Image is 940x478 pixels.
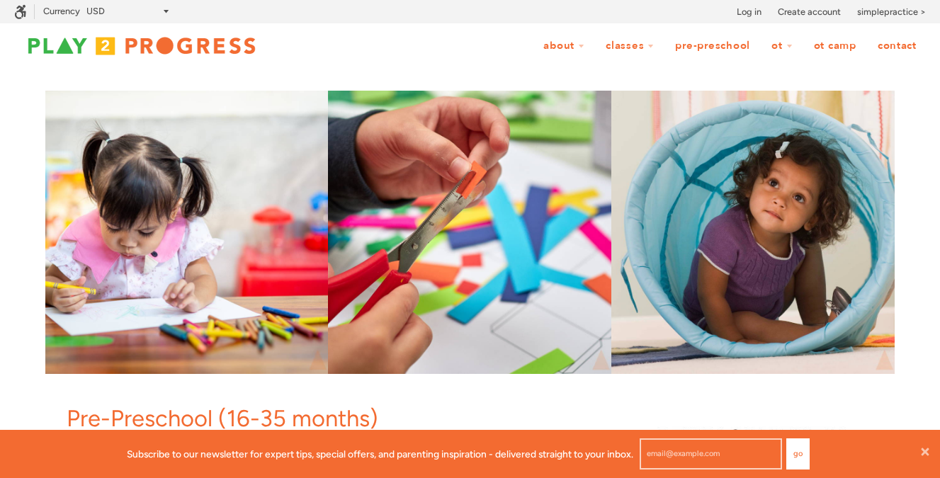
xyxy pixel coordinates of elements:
[67,402,601,435] h1: Pre-Preschool (16-35 months)
[534,33,594,59] a: About
[786,438,810,470] button: Go
[43,6,80,16] label: Currency
[127,446,633,462] p: Subscribe to our newsletter for expert tips, special offers, and parenting inspiration - delivere...
[666,33,759,59] a: Pre-Preschool
[857,5,926,19] a: simplepractice >
[640,438,782,470] input: email@example.com
[762,33,802,59] a: OT
[596,33,663,59] a: Classes
[868,33,926,59] a: Contact
[14,32,269,60] img: Play2Progress logo
[737,5,761,19] a: Log in
[778,5,841,19] a: Create account
[805,33,866,59] a: OT Camp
